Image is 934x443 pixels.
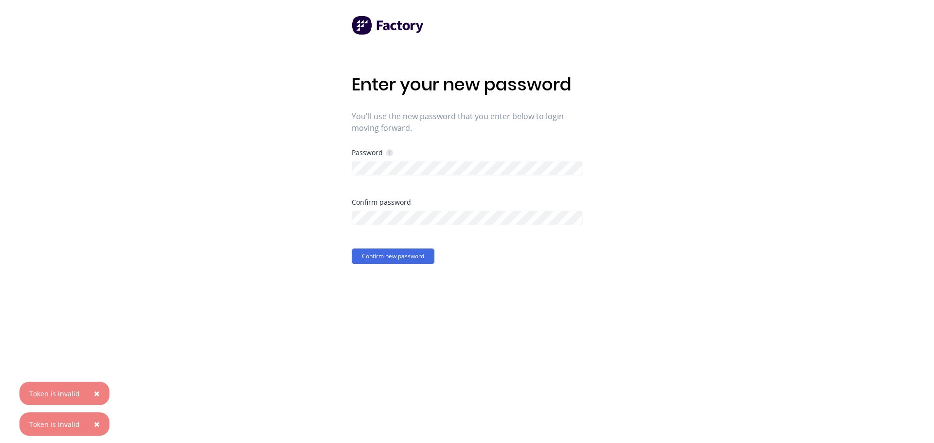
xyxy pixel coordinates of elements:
[29,419,80,429] div: Token is invalid
[94,417,100,431] span: ×
[352,110,583,134] span: You'll use the new password that you enter below to login moving forward.
[29,389,80,399] div: Token is invalid
[84,412,109,436] button: Close
[352,199,583,206] div: Confirm password
[352,16,425,35] img: Factory
[352,148,393,157] div: Password
[352,248,434,264] button: Confirm new password
[94,387,100,400] span: ×
[84,382,109,405] button: Close
[352,74,583,95] h1: Enter your new password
